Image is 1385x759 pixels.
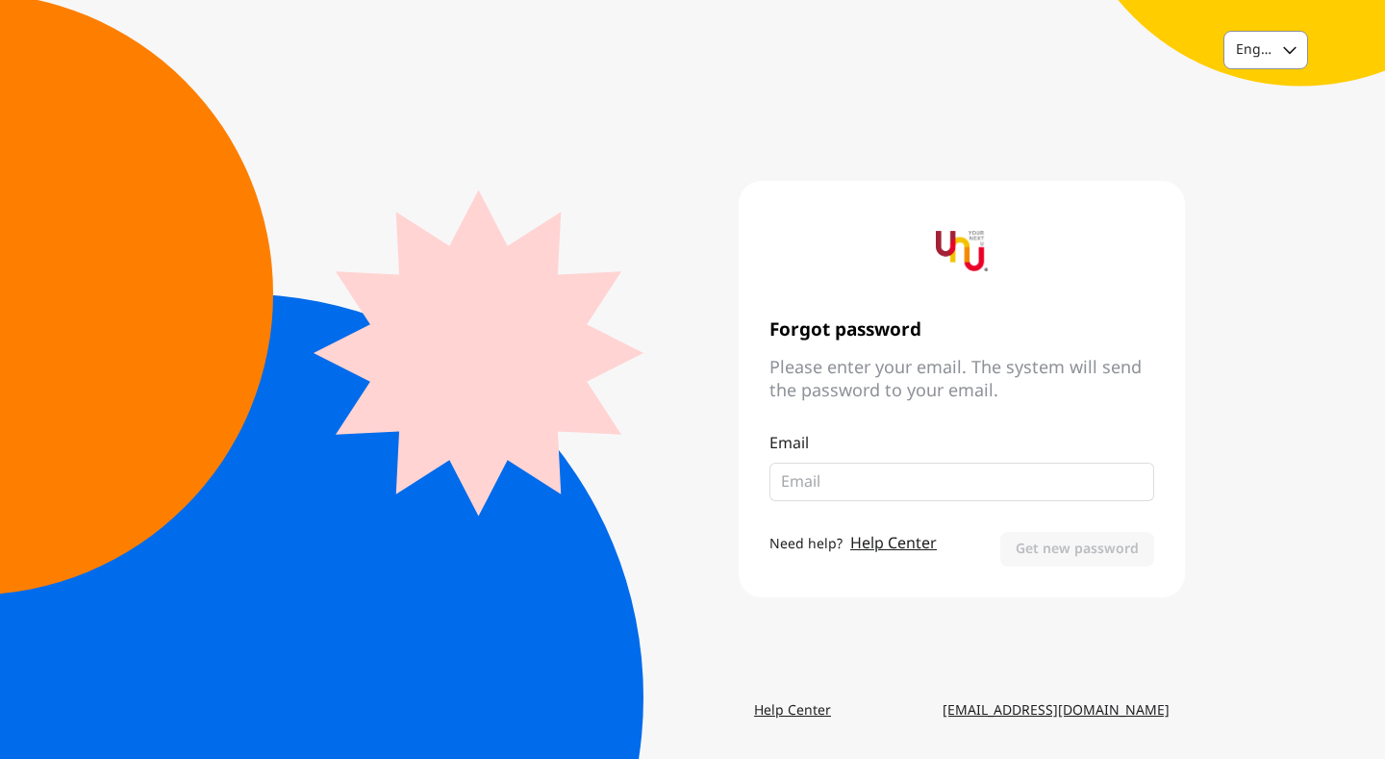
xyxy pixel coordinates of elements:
[739,694,846,728] a: Help Center
[850,532,937,555] a: Help Center
[769,534,843,554] span: Need help?
[1000,532,1154,567] button: Get new password
[769,319,1154,342] div: Forgot password
[927,694,1185,728] a: [EMAIL_ADDRESS][DOMAIN_NAME]
[769,357,1154,403] div: Please enter your email. The system will send the password to your email.
[1236,40,1272,60] div: English
[781,470,1143,493] input: Email
[936,225,988,277] img: yournextu-logo-vertical-compact-v2.png
[769,432,1154,455] p: Email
